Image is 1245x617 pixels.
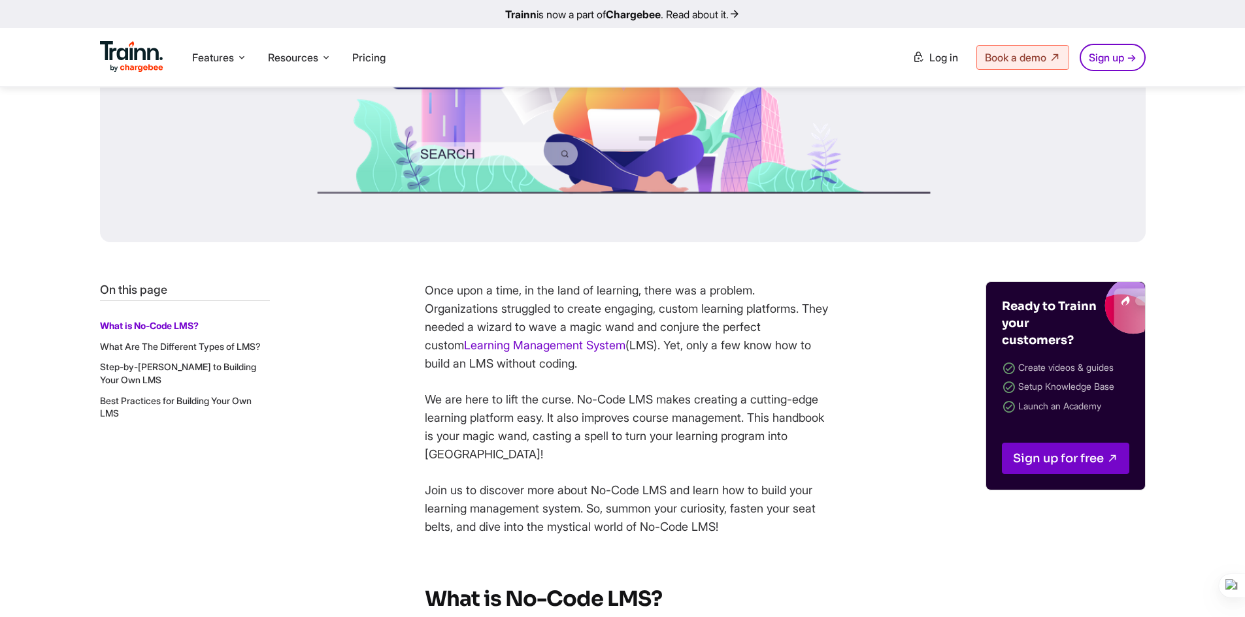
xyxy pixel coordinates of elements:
[464,338,625,352] a: Learning Management System
[1002,359,1129,378] li: Create videos & guides
[976,45,1069,70] a: Book a demo
[425,390,830,464] p: We are here to lift the curse. No-Code LMS makes creating a cutting-edge learning platform easy. ...
[100,41,164,72] img: Trainn Logo
[425,481,830,536] p: Join us to discover more about No-Code LMS and learn how to build your learning management system...
[905,46,966,69] a: Log in
[985,51,1046,64] span: Book a demo
[1002,378,1129,397] li: Setup Knowledge Base
[929,51,958,64] span: Log in
[100,361,256,385] a: Step-by-[PERSON_NAME] to Building Your Own LMS
[268,50,318,65] span: Resources
[100,320,199,331] a: What is No-Code LMS?
[1180,554,1245,617] iframe: Chat Widget
[100,281,270,298] p: On this page
[352,51,386,64] a: Pricing
[100,395,252,419] a: Best Practices for Building Your Own LMS
[100,341,261,352] a: What Are The Different Types of LMS?
[505,8,537,21] b: Trainn
[1013,282,1145,334] img: Trainn blogs
[1080,44,1146,71] a: Sign up →
[606,8,661,21] b: Chargebee
[192,50,234,65] span: Features
[425,586,662,612] strong: What is No-Code LMS?
[1002,298,1100,349] h4: Ready to Trainn your customers?
[1002,398,1129,417] li: Launch an Academy
[425,281,830,373] p: Once upon a time, in the land of learning, there was a problem. Organizations struggled to create...
[1002,443,1129,474] a: Sign up for free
